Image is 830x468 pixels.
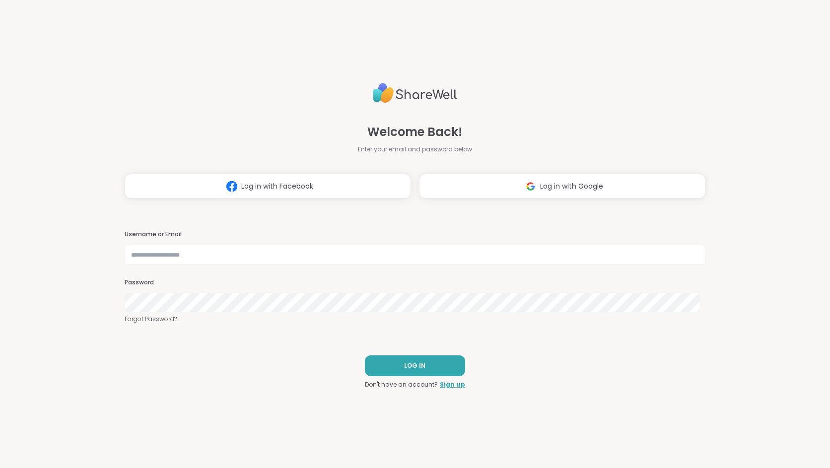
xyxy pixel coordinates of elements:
[367,123,462,141] span: Welcome Back!
[222,177,241,196] img: ShareWell Logomark
[125,174,411,199] button: Log in with Facebook
[365,380,438,389] span: Don't have an account?
[358,145,472,154] span: Enter your email and password below
[540,181,603,192] span: Log in with Google
[419,174,705,199] button: Log in with Google
[125,230,705,239] h3: Username or Email
[404,361,425,370] span: LOG IN
[125,315,705,324] a: Forgot Password?
[373,79,457,107] img: ShareWell Logo
[125,278,705,287] h3: Password
[365,355,465,376] button: LOG IN
[440,380,465,389] a: Sign up
[241,181,313,192] span: Log in with Facebook
[521,177,540,196] img: ShareWell Logomark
